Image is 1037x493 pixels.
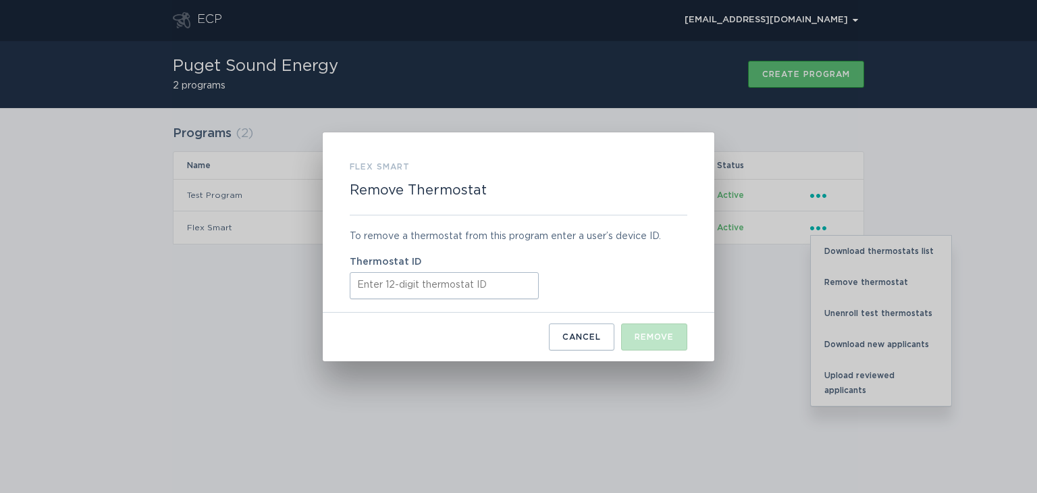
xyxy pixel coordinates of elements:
[562,333,601,341] div: Cancel
[621,323,687,351] button: Remove
[350,272,539,299] input: Thermostat ID
[350,257,687,267] label: Thermostat ID
[350,182,487,199] h2: Remove Thermostat
[323,132,714,361] div: Remove Thermostat
[350,159,410,174] h3: Flex Smart
[549,323,614,351] button: Cancel
[635,333,674,341] div: Remove
[350,229,687,244] div: To remove a thermostat from this program enter a user’s device ID.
